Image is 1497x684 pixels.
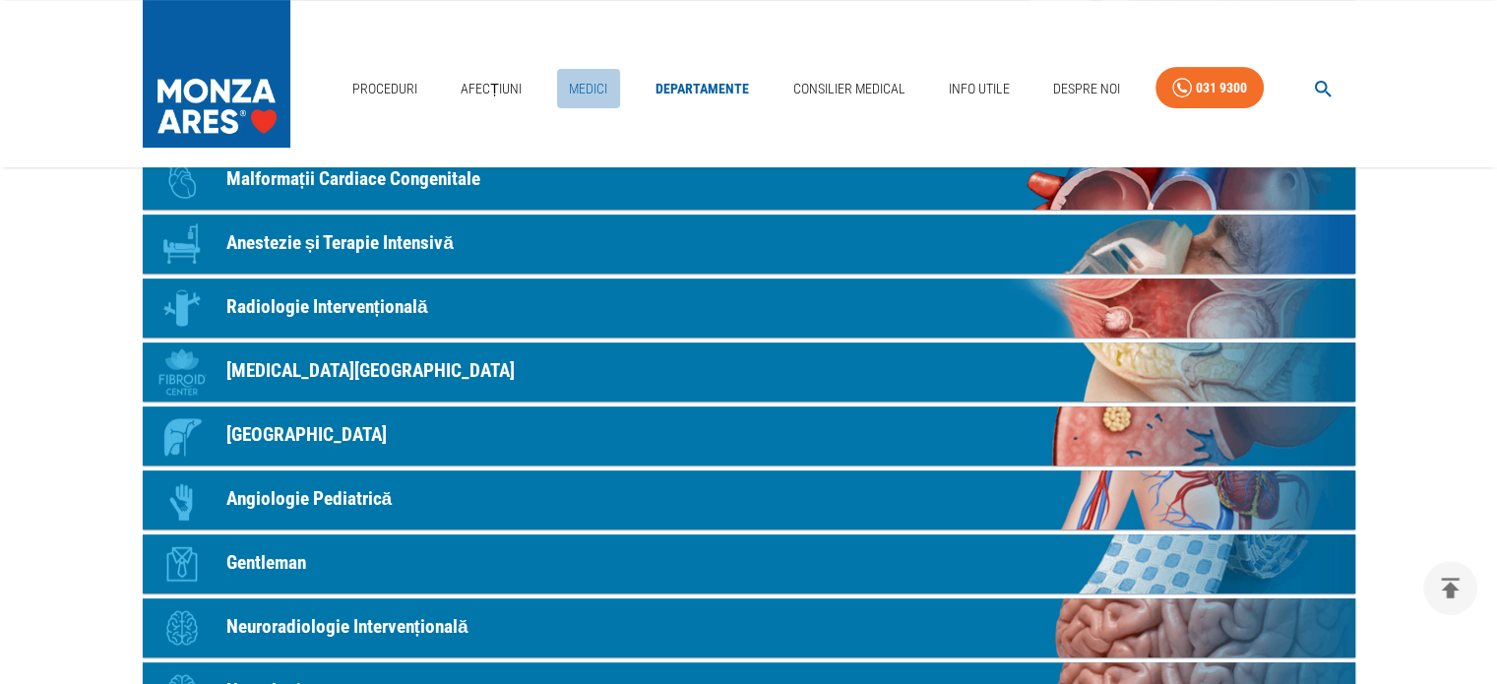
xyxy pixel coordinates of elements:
[153,406,212,466] div: Icon
[143,279,1355,338] a: IconRadiologie Intervențională
[557,69,620,109] a: Medici
[1045,69,1128,109] a: Despre Noi
[153,215,212,274] div: Icon
[143,342,1355,402] a: Icon[MEDICAL_DATA][GEOGRAPHIC_DATA]
[1196,76,1247,100] div: 031 9300
[226,549,306,578] p: Gentleman
[453,69,530,109] a: Afecțiuni
[153,598,212,657] div: Icon
[648,69,757,109] a: Departamente
[1155,67,1264,109] a: 031 9300
[143,534,1355,593] a: IconGentleman
[153,470,212,529] div: Icon
[153,151,212,210] div: Icon
[143,598,1355,657] a: IconNeuroradiologie Intervențională
[226,229,454,258] p: Anestezie și Terapie Intensivă
[226,485,393,514] p: Angiologie Pediatrică
[143,470,1355,529] a: IconAngiologie Pediatrică
[941,69,1018,109] a: Info Utile
[153,279,212,338] div: Icon
[226,293,428,322] p: Radiologie Intervențională
[226,165,480,194] p: Malformații Cardiace Congenitale
[226,613,468,642] p: Neuroradiologie Intervențională
[153,342,212,402] div: Icon
[226,357,515,386] p: [MEDICAL_DATA][GEOGRAPHIC_DATA]
[143,215,1355,274] a: IconAnestezie și Terapie Intensivă
[1423,561,1477,615] button: delete
[143,151,1355,210] a: IconMalformații Cardiace Congenitale
[226,421,387,450] p: [GEOGRAPHIC_DATA]
[143,406,1355,466] a: Icon[GEOGRAPHIC_DATA]
[784,69,912,109] a: Consilier Medical
[344,69,425,109] a: Proceduri
[153,534,212,593] div: Icon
